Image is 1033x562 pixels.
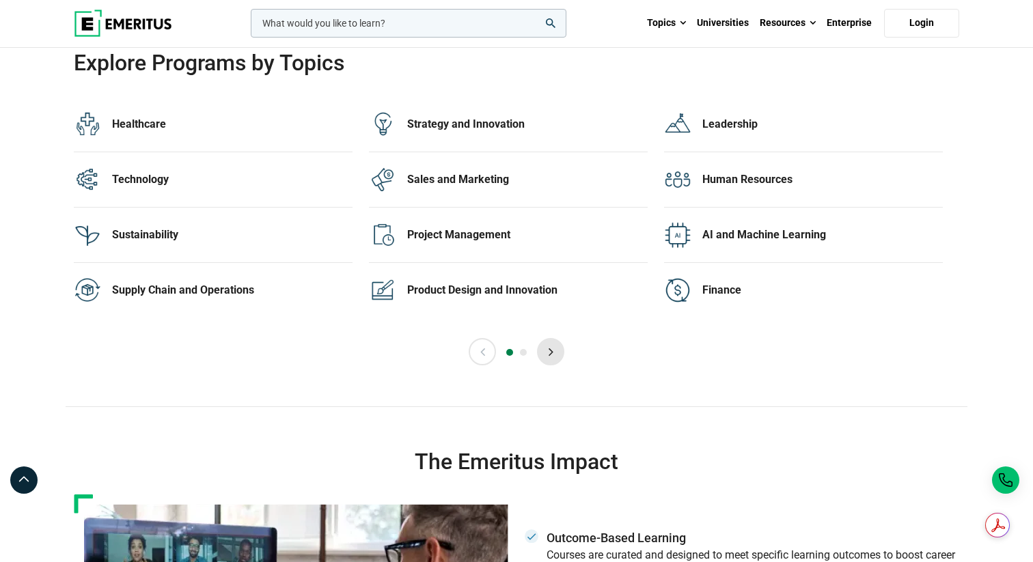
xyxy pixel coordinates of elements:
img: Explore Programmes by Category [664,221,691,249]
a: Explore Programmes by Category Technology [74,152,353,208]
div: Project Management [407,227,648,242]
div: Sales and Marketing [407,172,648,187]
h2: Explore Programs by Topics [74,49,870,76]
button: 2 of 2 [520,349,527,356]
img: Explore Programmes by Category [369,166,396,193]
div: Strategy and Innovation [407,117,648,132]
div: Technology [112,172,353,187]
div: Human Resources [702,172,943,187]
input: woocommerce-product-search-field-0 [251,9,566,38]
img: Explore Programmes by Category [74,111,101,138]
div: Sustainability [112,227,353,242]
button: 1 of 2 [506,349,513,356]
div: Finance [702,283,943,298]
a: Explore Programmes by Category Leadership [664,97,943,152]
p: Outcome-Based Learning [547,529,959,546]
img: Explore Programmes by Category [74,166,101,193]
a: Explore Programmes by Category Supply Chain and Operations [74,263,353,318]
a: Explore Programmes by Category Sales and Marketing [369,152,648,208]
a: Explore Programmes by Category Human Resources [664,152,943,208]
div: Leadership [702,117,943,132]
img: Explore Programmes by Category [664,166,691,193]
img: Explore Programmes by Category [369,111,396,138]
a: Explore Programmes by Category Product Design and Innovation [369,263,648,318]
button: Previous [469,338,496,365]
a: Explore Programmes by Category Sustainability [74,208,353,263]
h3: The Emeritus Impact [74,448,959,475]
img: Explore Programmes by Category [369,221,396,249]
a: Explore Programmes by Category Project Management [369,208,648,263]
div: AI and Machine Learning [702,227,943,242]
a: Explore Programmes by Category Healthcare [74,97,353,152]
img: Explore Programmes by Category [664,277,691,304]
img: Explore Programmes by Category [74,277,101,304]
img: Explore Programmes by Category [74,221,101,249]
a: Explore Programmes by Category AI and Machine Learning [664,208,943,263]
a: Explore Programmes by Category Finance [664,263,943,318]
img: Explore Programmes by Category [369,277,396,304]
div: Healthcare [112,117,353,132]
img: Explore Programmes by Category [664,111,691,138]
a: Login [884,9,959,38]
a: Explore Programmes by Category Strategy and Innovation [369,97,648,152]
div: Product Design and Innovation [407,283,648,298]
div: Supply Chain and Operations [112,283,353,298]
button: Next [537,338,564,365]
